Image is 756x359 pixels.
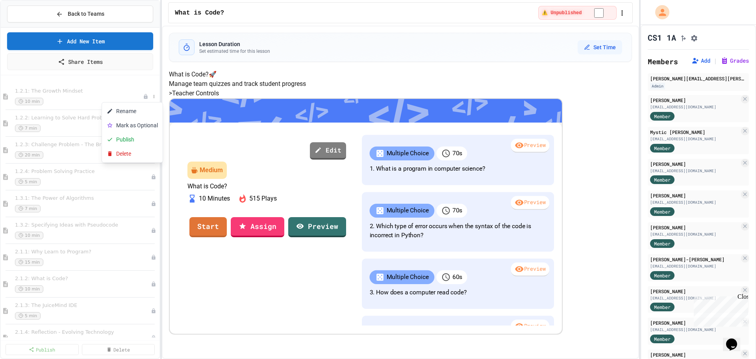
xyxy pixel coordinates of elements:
[102,104,163,118] button: Rename
[691,293,748,327] iframe: chat widget
[102,132,163,147] button: Publish
[723,327,748,351] iframe: chat widget
[102,147,163,161] button: Delete
[102,118,163,132] button: Mark as Optional
[3,3,54,50] div: Chat with us now!Close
